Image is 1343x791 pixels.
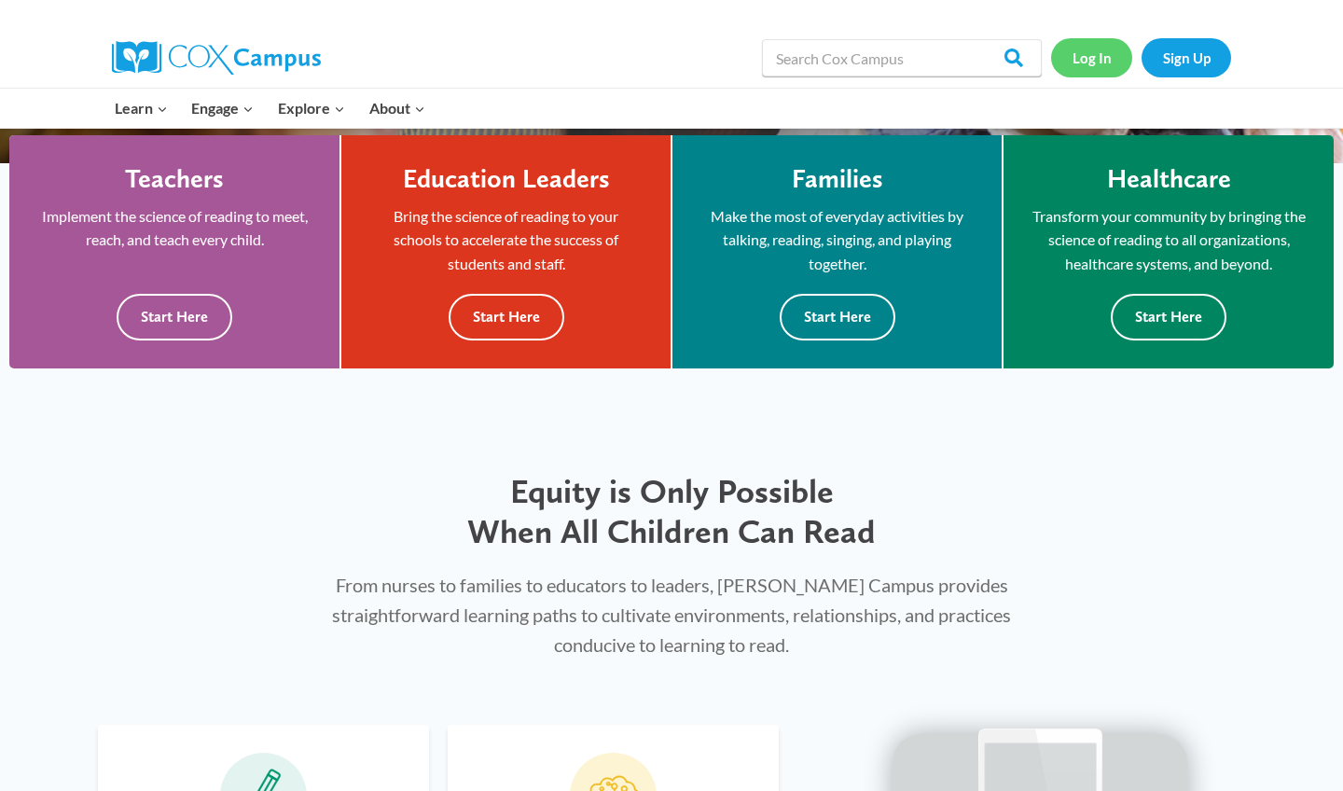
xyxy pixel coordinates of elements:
[112,41,321,75] img: Cox Campus
[117,294,232,340] button: Start Here
[780,294,895,340] button: Start Here
[357,89,437,128] button: Child menu of About
[467,471,876,551] span: Equity is Only Possible When All Children Can Read
[1051,38,1132,76] a: Log In
[125,163,224,195] h4: Teachers
[311,570,1032,659] p: From nurses to families to educators to leaders, [PERSON_NAME] Campus provides straightforward le...
[1051,38,1231,76] nav: Secondary Navigation
[449,294,564,340] button: Start Here
[1142,38,1231,76] a: Sign Up
[1031,204,1306,276] p: Transform your community by bringing the science of reading to all organizations, healthcare syst...
[792,163,883,195] h4: Families
[369,204,643,276] p: Bring the science of reading to your schools to accelerate the success of students and staff.
[403,163,610,195] h4: Education Leaders
[1004,135,1334,368] a: Healthcare Transform your community by bringing the science of reading to all organizations, heal...
[37,204,312,252] p: Implement the science of reading to meet, reach, and teach every child.
[700,204,974,276] p: Make the most of everyday activities by talking, reading, singing, and playing together.
[103,89,436,128] nav: Primary Navigation
[180,89,267,128] button: Child menu of Engage
[103,89,180,128] button: Child menu of Learn
[672,135,1002,368] a: Families Make the most of everyday activities by talking, reading, singing, and playing together....
[1107,163,1231,195] h4: Healthcare
[762,39,1042,76] input: Search Cox Campus
[266,89,357,128] button: Child menu of Explore
[341,135,671,368] a: Education Leaders Bring the science of reading to your schools to accelerate the success of stude...
[9,135,339,368] a: Teachers Implement the science of reading to meet, reach, and teach every child. Start Here
[1111,294,1226,340] button: Start Here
